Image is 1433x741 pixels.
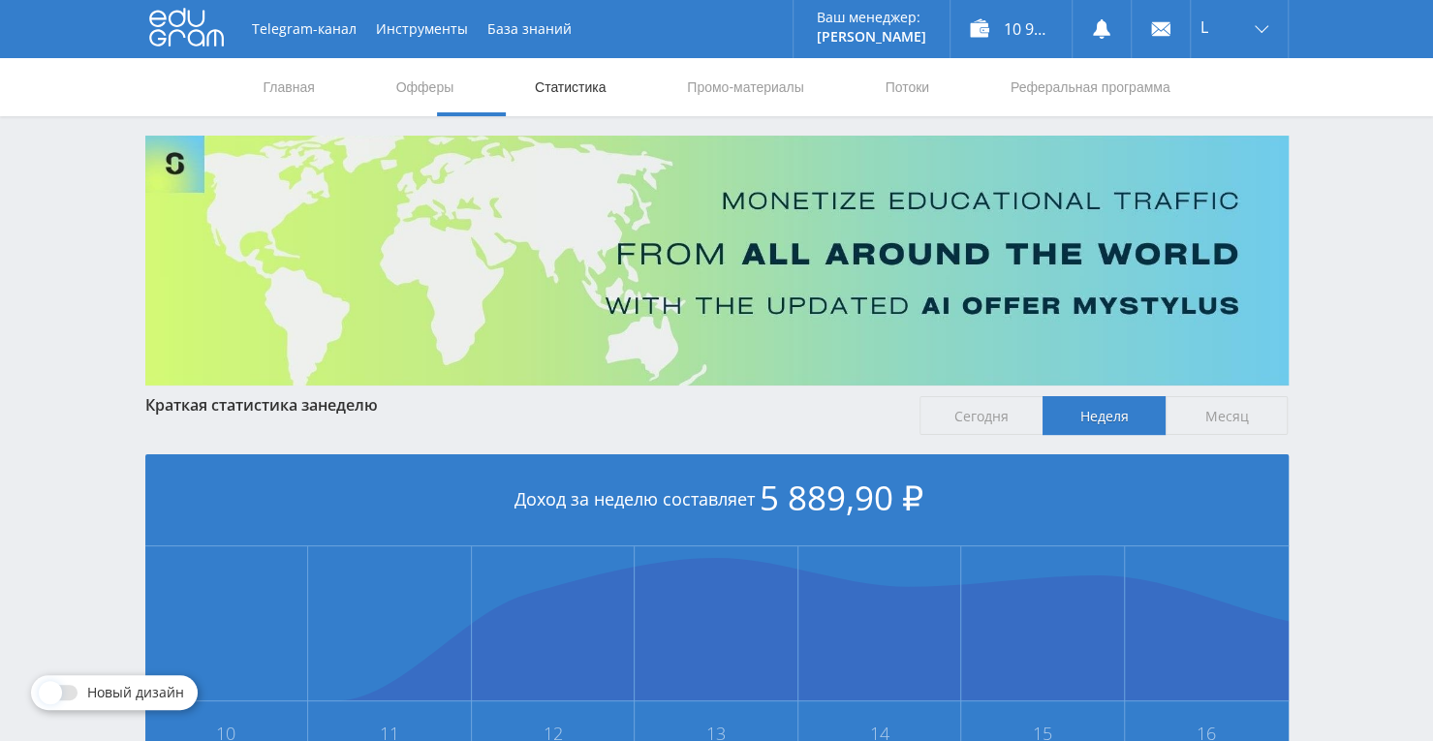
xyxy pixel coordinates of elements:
[760,475,923,520] span: 5 889,90 ₽
[1166,396,1289,435] span: Месяц
[394,58,456,116] a: Офферы
[145,454,1289,546] div: Доход за неделю составляет
[1200,19,1208,35] span: L
[883,58,931,116] a: Потоки
[145,396,901,414] div: Краткая статистика за
[1126,726,1288,741] span: 16
[473,726,634,741] span: 12
[799,726,960,741] span: 14
[87,685,184,700] span: Новый дизайн
[817,10,926,25] p: Ваш менеджер:
[1043,396,1166,435] span: Неделя
[817,29,926,45] p: [PERSON_NAME]
[318,394,378,416] span: неделю
[309,726,470,741] span: 11
[146,726,307,741] span: 10
[636,726,796,741] span: 13
[533,58,608,116] a: Статистика
[145,136,1289,386] img: Banner
[685,58,805,116] a: Промо-материалы
[262,58,317,116] a: Главная
[919,396,1043,435] span: Сегодня
[1009,58,1172,116] a: Реферальная программа
[962,726,1123,741] span: 15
